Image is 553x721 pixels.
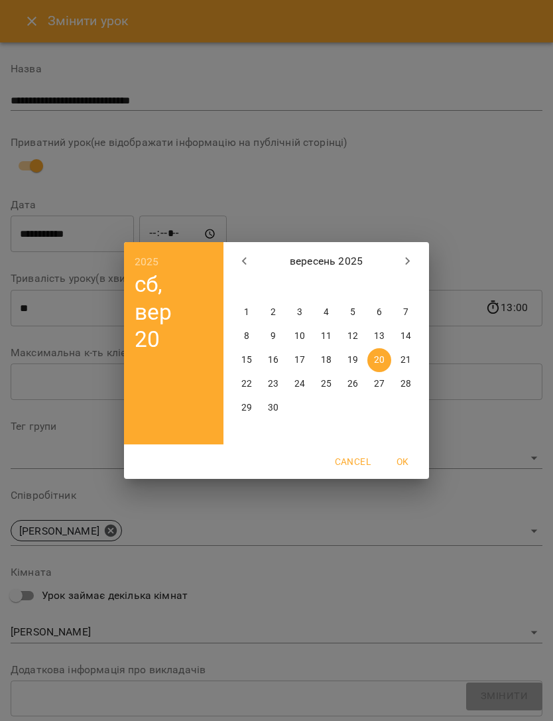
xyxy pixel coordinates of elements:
span: OK [387,454,418,470]
button: 30 [261,396,285,420]
button: 15 [235,348,259,372]
button: 24 [288,372,312,396]
button: 27 [367,372,391,396]
button: 20 [367,348,391,372]
p: 6 [377,306,382,319]
button: 16 [261,348,285,372]
p: 11 [321,330,332,343]
p: 9 [271,330,276,343]
p: 8 [244,330,249,343]
p: 13 [374,330,385,343]
span: пт [341,281,365,294]
span: Cancel [335,454,371,470]
button: 9 [261,324,285,348]
p: 2 [271,306,276,319]
span: ср [288,281,312,294]
p: 30 [268,401,278,415]
p: 12 [347,330,358,343]
button: 14 [394,324,418,348]
button: 17 [288,348,312,372]
p: 25 [321,377,332,391]
button: 3 [288,300,312,324]
p: 1 [244,306,249,319]
button: 2025 [135,253,159,271]
p: 29 [241,401,252,415]
button: 10 [288,324,312,348]
p: 18 [321,354,332,367]
p: 27 [374,377,385,391]
button: 7 [394,300,418,324]
p: вересень 2025 [261,253,393,269]
button: 22 [235,372,259,396]
button: 18 [314,348,338,372]
p: 19 [347,354,358,367]
button: 11 [314,324,338,348]
button: 12 [341,324,365,348]
p: 7 [403,306,408,319]
p: 23 [268,377,278,391]
button: 8 [235,324,259,348]
button: 19 [341,348,365,372]
button: 5 [341,300,365,324]
span: чт [314,281,338,294]
p: 28 [400,377,411,391]
span: пн [235,281,259,294]
p: 26 [347,377,358,391]
p: 17 [294,354,305,367]
button: 2 [261,300,285,324]
span: вт [261,281,285,294]
button: 21 [394,348,418,372]
p: 10 [294,330,305,343]
button: 28 [394,372,418,396]
button: 1 [235,300,259,324]
p: 5 [350,306,355,319]
span: нд [394,281,418,294]
span: сб [367,281,391,294]
button: 13 [367,324,391,348]
button: 4 [314,300,338,324]
p: 14 [400,330,411,343]
button: 23 [261,372,285,396]
button: 25 [314,372,338,396]
button: 29 [235,396,259,420]
p: 20 [374,354,385,367]
button: Cancel [330,450,376,474]
p: 22 [241,377,252,391]
p: 21 [400,354,411,367]
p: 4 [324,306,329,319]
button: сб, вер 20 [135,271,202,353]
p: 24 [294,377,305,391]
p: 3 [297,306,302,319]
button: 6 [367,300,391,324]
button: 26 [341,372,365,396]
button: OK [381,450,424,474]
p: 16 [268,354,278,367]
p: 15 [241,354,252,367]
